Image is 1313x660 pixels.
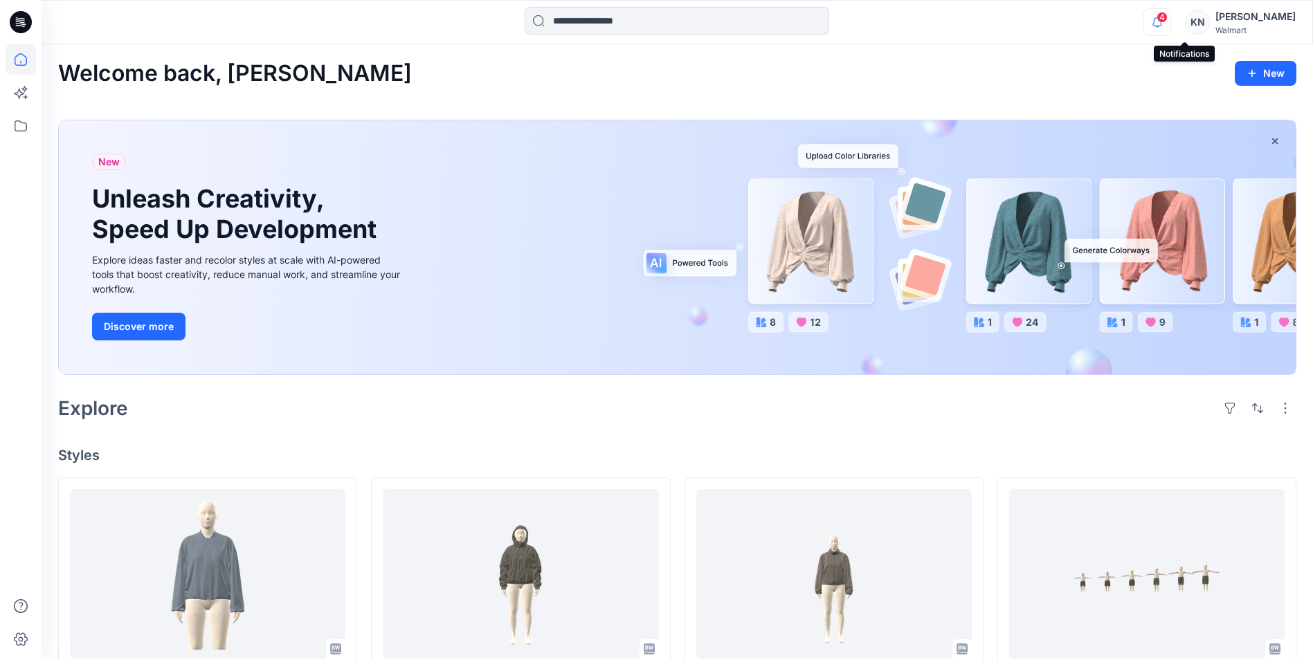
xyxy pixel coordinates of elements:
[92,253,404,296] div: Explore ideas faster and recolor styles at scale with AI-powered tools that boost creativity, red...
[98,154,120,170] span: New
[1009,489,1285,659] a: WN1263505 TB SHORT
[1215,8,1296,25] div: [PERSON_NAME]
[92,313,185,340] button: Discover more
[58,397,128,419] h2: Explore
[383,489,658,659] a: HQ024225 (WL1518) – OUTDOOR JACKET_GRADE VERIFICATION
[92,313,404,340] a: Discover more
[70,489,345,659] a: HQ025898 (WL1526)
[1157,12,1168,23] span: 4
[58,61,412,86] h2: Welcome back, [PERSON_NAME]
[1235,61,1296,86] button: New
[696,489,972,659] a: HQ025900 (WL1516)_GRADE_VERIFICATION
[92,184,383,244] h1: Unleash Creativity, Speed Up Development
[1185,10,1210,35] div: KN
[1215,25,1296,35] div: Walmart
[58,447,1296,464] h4: Styles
